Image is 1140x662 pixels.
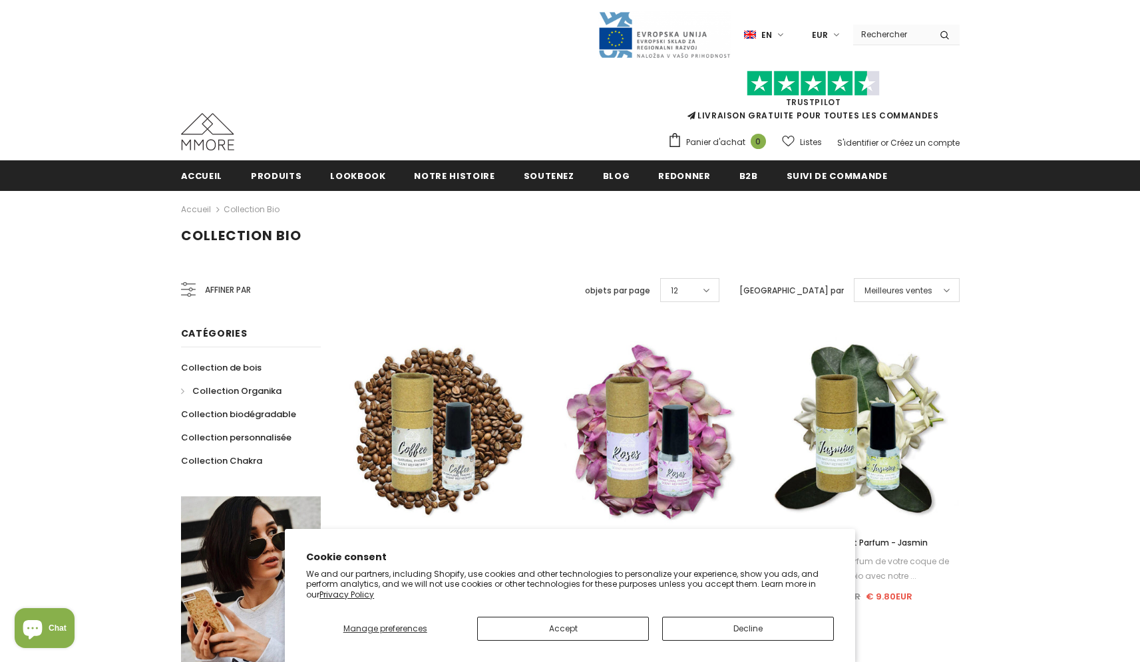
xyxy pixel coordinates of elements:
a: Privacy Policy [319,589,374,600]
a: Redonner [658,160,710,190]
a: Accueil [181,202,211,218]
img: Cas MMORE [181,113,234,150]
span: € 11.90EUR [813,590,860,603]
span: Collection personnalisée [181,431,291,444]
a: Collection personnalisée [181,426,291,449]
span: Produits [251,170,301,182]
img: Javni Razpis [598,11,731,59]
label: [GEOGRAPHIC_DATA] par [739,284,844,297]
button: Decline [662,617,834,641]
div: Rafraîchissez le parfum de votre coque de téléphone bio avec notre ... [766,554,959,583]
a: Blog [603,160,630,190]
span: Rafraîchissant Parfum - Jasmin [798,537,928,548]
span: Panier d'achat [686,136,745,149]
span: Collection Chakra [181,454,262,467]
a: S'identifier [837,137,878,148]
p: We and our partners, including Shopify, use cookies and other technologies to personalize your ex... [306,569,834,600]
span: EUR [812,29,828,42]
span: Accueil [181,170,223,182]
span: 0 [751,134,766,149]
span: 12 [671,284,678,297]
span: Blog [603,170,630,182]
img: Faites confiance aux étoiles pilotes [747,71,880,96]
span: € 9.80EUR [866,590,912,603]
a: Notre histoire [414,160,494,190]
button: Manage preferences [306,617,464,641]
a: Javni Razpis [598,29,731,40]
span: Collection Bio [181,226,301,245]
span: LIVRAISON GRATUITE POUR TOUTES LES COMMANDES [667,77,960,121]
span: Listes [800,136,822,149]
a: Accueil [181,160,223,190]
a: Collection de bois [181,356,262,379]
img: i-lang-1.png [744,29,756,41]
span: Redonner [658,170,710,182]
a: Collection biodégradable [181,403,296,426]
input: Search Site [853,25,930,44]
a: Panier d'achat 0 [667,132,773,152]
a: Listes [782,130,822,154]
a: Collection Chakra [181,449,262,472]
a: soutenez [524,160,574,190]
a: Collection Organika [181,379,282,403]
span: soutenez [524,170,574,182]
span: Meilleures ventes [864,284,932,297]
span: B2B [739,170,758,182]
label: objets par page [585,284,650,297]
span: Suivi de commande [787,170,888,182]
a: Lookbook [330,160,385,190]
span: Notre histoire [414,170,494,182]
span: Manage preferences [343,623,427,634]
a: Produits [251,160,301,190]
span: Collection de bois [181,361,262,374]
span: Lookbook [330,170,385,182]
h2: Cookie consent [306,550,834,564]
a: Suivi de commande [787,160,888,190]
span: or [880,137,888,148]
span: Affiner par [205,283,251,297]
span: en [761,29,772,42]
span: Catégories [181,327,248,340]
button: Accept [477,617,649,641]
span: Collection biodégradable [181,408,296,420]
span: Collection Organika [192,385,282,397]
a: TrustPilot [786,96,841,108]
a: B2B [739,160,758,190]
a: Créez un compte [890,137,960,148]
a: Collection Bio [224,204,280,215]
a: Rafraîchissant Parfum - Jasmin [766,536,959,550]
inbox-online-store-chat: Shopify online store chat [11,608,79,651]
